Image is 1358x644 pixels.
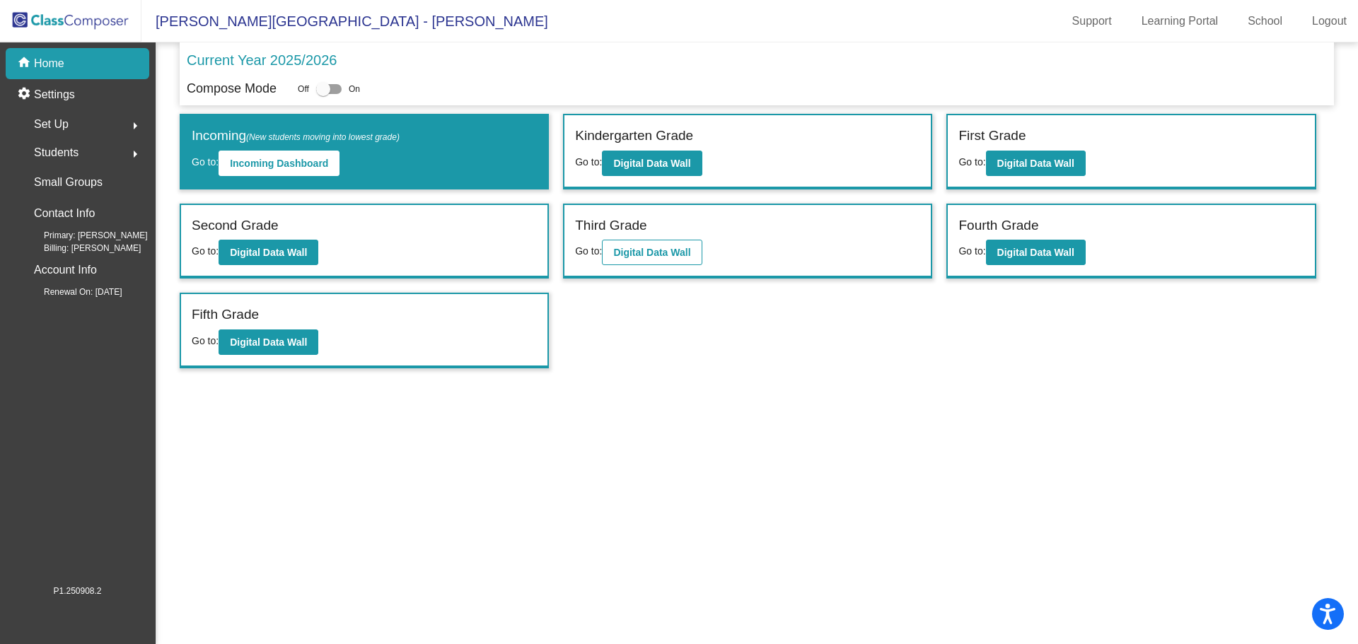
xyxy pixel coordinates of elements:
[34,172,103,192] p: Small Groups
[21,286,122,298] span: Renewal On: [DATE]
[958,216,1038,236] label: Fourth Grade
[219,329,318,355] button: Digital Data Wall
[192,305,259,325] label: Fifth Grade
[34,260,97,280] p: Account Info
[997,158,1074,169] b: Digital Data Wall
[219,240,318,265] button: Digital Data Wall
[575,156,602,168] span: Go to:
[575,216,646,236] label: Third Grade
[575,126,693,146] label: Kindergarten Grade
[192,126,400,146] label: Incoming
[127,146,144,163] mat-icon: arrow_right
[127,117,144,134] mat-icon: arrow_right
[192,245,219,257] span: Go to:
[192,156,219,168] span: Go to:
[230,158,328,169] b: Incoming Dashboard
[34,143,79,163] span: Students
[34,86,75,103] p: Settings
[21,229,148,242] span: Primary: [PERSON_NAME]
[602,151,702,176] button: Digital Data Wall
[21,242,141,254] span: Billing: [PERSON_NAME]
[602,240,702,265] button: Digital Data Wall
[986,240,1086,265] button: Digital Data Wall
[34,55,64,72] p: Home
[192,216,279,236] label: Second Grade
[219,151,339,176] button: Incoming Dashboard
[958,156,985,168] span: Go to:
[141,10,548,33] span: [PERSON_NAME][GEOGRAPHIC_DATA] - [PERSON_NAME]
[986,151,1086,176] button: Digital Data Wall
[246,132,400,142] span: (New students moving into lowest grade)
[1236,10,1294,33] a: School
[1130,10,1230,33] a: Learning Portal
[17,86,34,103] mat-icon: settings
[230,336,307,348] b: Digital Data Wall
[192,335,219,346] span: Go to:
[298,83,309,95] span: Off
[187,49,337,71] p: Current Year 2025/2026
[349,83,360,95] span: On
[1061,10,1123,33] a: Support
[1301,10,1358,33] a: Logout
[613,158,690,169] b: Digital Data Wall
[958,245,985,257] span: Go to:
[958,126,1026,146] label: First Grade
[187,79,277,98] p: Compose Mode
[17,55,34,72] mat-icon: home
[997,247,1074,258] b: Digital Data Wall
[575,245,602,257] span: Go to:
[230,247,307,258] b: Digital Data Wall
[34,204,95,223] p: Contact Info
[34,115,69,134] span: Set Up
[613,247,690,258] b: Digital Data Wall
